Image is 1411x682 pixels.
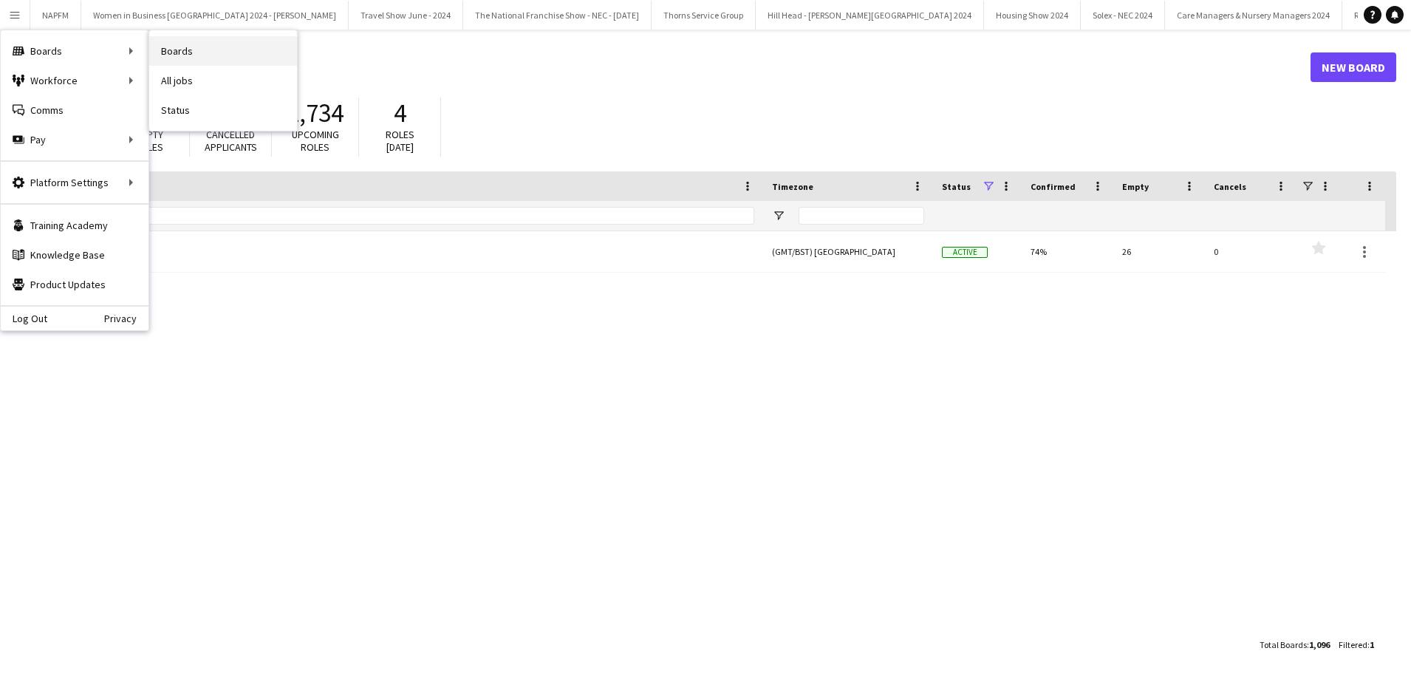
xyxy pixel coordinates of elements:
span: Roles [DATE] [386,128,414,154]
a: New Board [1311,52,1396,82]
button: Solex - NEC 2024 [1081,1,1165,30]
div: 26 [1113,231,1205,272]
span: Status [942,181,971,192]
span: Total Boards [1260,639,1307,650]
span: 1,096 [1309,639,1330,650]
span: 4 [394,97,406,129]
a: All jobs [149,66,297,95]
span: Empty [1122,181,1149,192]
button: Hill Head - [PERSON_NAME][GEOGRAPHIC_DATA] 2024 [756,1,984,30]
button: Women in Business [GEOGRAPHIC_DATA] 2024 - [PERSON_NAME] [81,1,349,30]
a: Privacy [104,313,148,324]
span: 1,734 [287,97,344,129]
div: : [1339,630,1374,659]
div: 74% [1022,231,1113,272]
span: Cancels [1214,181,1246,192]
a: Boards [149,36,297,66]
a: Knowledge Base [1,240,148,270]
div: 0 [1205,231,1296,272]
span: Timezone [772,181,813,192]
span: Upcoming roles [292,128,339,154]
button: NAPFM [30,1,81,30]
h1: Boards [26,56,1311,78]
div: Boards [1,36,148,66]
a: Log Out [1,313,47,324]
a: Decorex 2025 [35,231,754,273]
div: Platform Settings [1,168,148,197]
a: Training Academy [1,211,148,240]
div: Workforce [1,66,148,95]
span: Cancelled applicants [205,128,257,154]
button: Care Managers & Nursery Managers 2024 [1165,1,1342,30]
input: Board name Filter Input [61,207,754,225]
span: Active [942,247,988,258]
button: Housing Show 2024 [984,1,1081,30]
input: Timezone Filter Input [799,207,924,225]
span: Filtered [1339,639,1367,650]
button: Travel Show June - 2024 [349,1,463,30]
button: Open Filter Menu [772,209,785,222]
a: Comms [1,95,148,125]
a: Product Updates [1,270,148,299]
button: Thorns Service Group [652,1,756,30]
span: Confirmed [1031,181,1076,192]
a: Status [149,95,297,125]
div: : [1260,630,1330,659]
div: Pay [1,125,148,154]
div: (GMT/BST) [GEOGRAPHIC_DATA] [763,231,933,272]
span: 1 [1370,639,1374,650]
button: The National Franchise Show - NEC - [DATE] [463,1,652,30]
